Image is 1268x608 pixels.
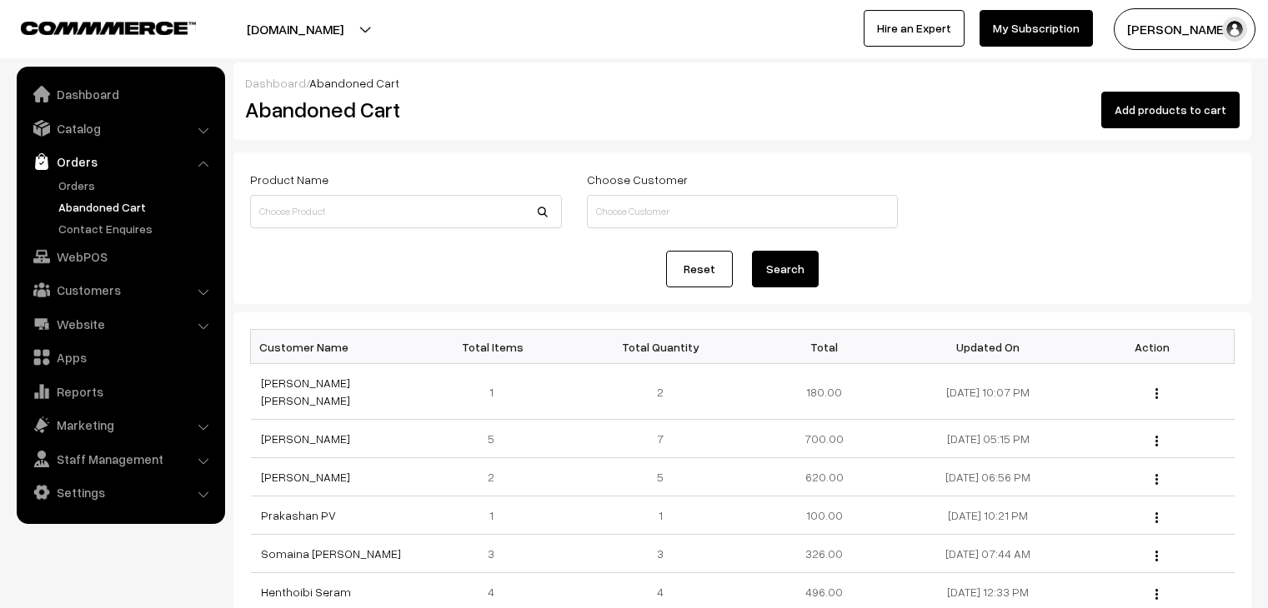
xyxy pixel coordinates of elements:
[587,171,688,188] label: Choose Customer
[261,508,336,522] a: Prakashan PV
[21,17,167,37] a: COMMMERCE
[261,546,401,561] a: Somaina [PERSON_NAME]
[752,251,819,287] button: Search
[245,74,1240,92] div: /
[587,195,899,228] input: Choose Customer
[245,97,560,122] h2: Abandoned Cart
[579,420,743,458] td: 7
[906,496,1070,535] td: [DATE] 10:21 PM
[579,496,743,535] td: 1
[1155,512,1158,523] img: Menu
[251,330,415,364] th: Customer Name
[579,364,743,420] td: 2
[54,177,219,194] a: Orders
[188,8,402,50] button: [DOMAIN_NAME]
[906,364,1070,420] td: [DATE] 10:07 PM
[54,220,219,237] a: Contact Enquires
[666,251,733,287] a: Reset
[579,330,743,364] th: Total Quantity
[906,420,1070,458] td: [DATE] 05:15 PM
[261,470,350,484] a: [PERSON_NAME]
[742,535,906,573] td: 326.00
[21,147,219,177] a: Orders
[414,330,579,364] th: Total Items
[579,535,743,573] td: 3
[742,496,906,535] td: 100.00
[742,364,906,420] td: 180.00
[309,76,399,90] span: Abandoned Cart
[906,535,1070,573] td: [DATE] 07:44 AM
[1155,551,1158,561] img: Menu
[54,198,219,216] a: Abandoned Cart
[864,10,965,47] a: Hire an Expert
[261,431,350,446] a: [PERSON_NAME]
[579,458,743,496] td: 5
[21,410,219,440] a: Marketing
[21,242,219,272] a: WebPOS
[250,195,562,228] input: Choose Product
[414,458,579,496] td: 2
[21,342,219,372] a: Apps
[742,458,906,496] td: 620.00
[21,79,219,109] a: Dashboard
[250,171,328,188] label: Product Name
[1222,17,1247,42] img: user
[21,444,219,474] a: Staff Management
[906,330,1070,364] th: Updated On
[1155,474,1158,485] img: Menu
[1155,589,1158,600] img: Menu
[414,420,579,458] td: 5
[1070,330,1235,364] th: Action
[21,309,219,339] a: Website
[980,10,1093,47] a: My Subscription
[21,113,219,143] a: Catalog
[21,275,219,305] a: Customers
[21,22,196,34] img: COMMMERCE
[245,76,306,90] a: Dashboard
[261,376,350,407] a: [PERSON_NAME] [PERSON_NAME]
[414,535,579,573] td: 3
[21,477,219,507] a: Settings
[906,458,1070,496] td: [DATE] 06:56 PM
[742,330,906,364] th: Total
[1114,8,1255,50] button: [PERSON_NAME]…
[414,364,579,420] td: 1
[1155,388,1158,399] img: Menu
[1155,436,1158,446] img: Menu
[414,496,579,535] td: 1
[742,420,906,458] td: 700.00
[1101,92,1240,128] button: Add products to cart
[261,585,351,599] a: Henthoibi Seram
[21,376,219,406] a: Reports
